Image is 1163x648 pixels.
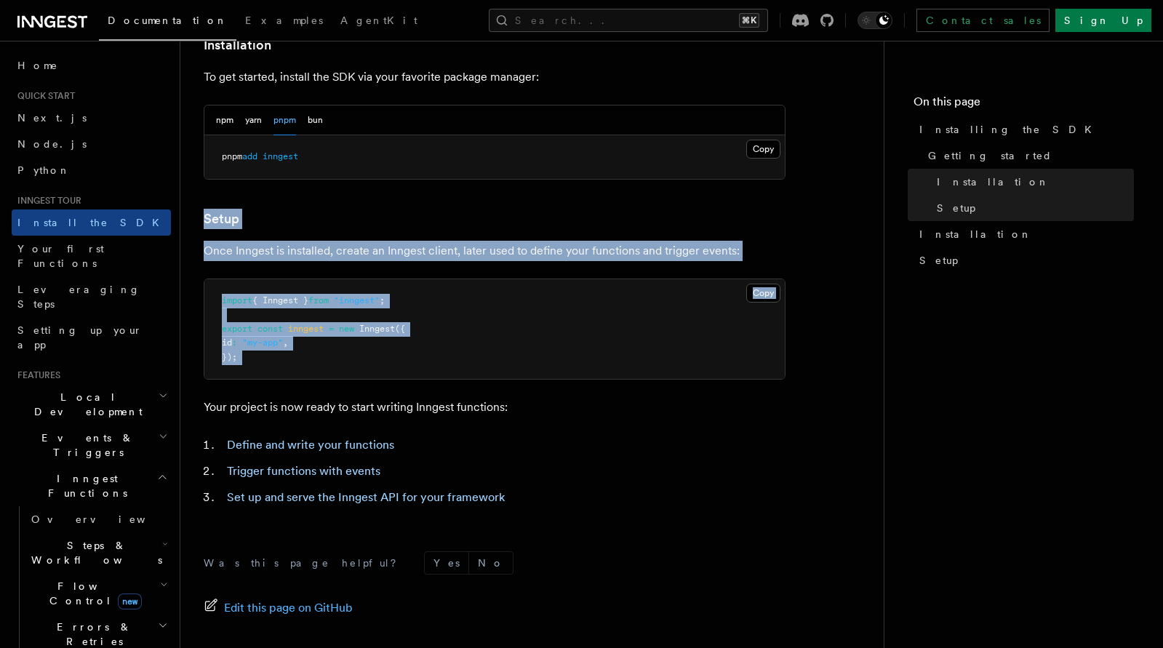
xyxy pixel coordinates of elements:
[919,122,1100,137] span: Installing the SDK
[12,369,60,381] span: Features
[922,143,1134,169] a: Getting started
[914,247,1134,273] a: Setup
[252,295,308,305] span: { Inngest }
[12,465,171,506] button: Inngest Functions
[858,12,892,29] button: Toggle dark mode
[245,105,262,135] button: yarn
[12,209,171,236] a: Install the SDK
[17,217,168,228] span: Install the SDK
[25,579,160,608] span: Flow Control
[339,324,354,334] span: new
[12,471,157,500] span: Inngest Functions
[395,324,405,334] span: ({
[242,337,283,348] span: "my-app"
[273,105,296,135] button: pnpm
[227,438,394,452] a: Define and write your functions
[359,324,395,334] span: Inngest
[17,243,104,269] span: Your first Functions
[17,58,58,73] span: Home
[1055,9,1151,32] a: Sign Up
[12,276,171,317] a: Leveraging Steps
[12,105,171,131] a: Next.js
[204,209,239,229] a: Setup
[928,148,1052,163] span: Getting started
[288,324,324,334] span: inngest
[17,164,71,176] span: Python
[12,425,171,465] button: Events & Triggers
[12,52,171,79] a: Home
[222,324,252,334] span: export
[12,157,171,183] a: Python
[222,352,237,362] span: });
[204,35,271,55] a: Installation
[222,151,242,161] span: pnpm
[12,317,171,358] a: Setting up your app
[31,513,181,525] span: Overview
[224,598,353,618] span: Edit this page on GitHub
[227,490,505,504] a: Set up and serve the Inngest API for your framework
[469,552,513,574] button: No
[204,556,407,570] p: Was this page helpful?
[334,295,380,305] span: "inngest"
[12,236,171,276] a: Your first Functions
[332,4,426,39] a: AgentKit
[232,337,237,348] span: :
[937,201,975,215] span: Setup
[25,538,162,567] span: Steps & Workflows
[489,9,768,32] button: Search...⌘K
[242,151,257,161] span: add
[931,195,1134,221] a: Setup
[25,532,171,573] button: Steps & Workflows
[308,105,323,135] button: bun
[308,295,329,305] span: from
[204,241,786,261] p: Once Inngest is installed, create an Inngest client, later used to define your functions and trig...
[17,112,87,124] span: Next.js
[914,93,1134,116] h4: On this page
[245,15,323,26] span: Examples
[746,284,780,303] button: Copy
[204,397,786,417] p: Your project is now ready to start writing Inngest functions:
[25,506,171,532] a: Overview
[25,573,171,614] button: Flow Controlnew
[919,227,1032,241] span: Installation
[204,67,786,87] p: To get started, install the SDK via your favorite package manager:
[12,131,171,157] a: Node.js
[283,337,288,348] span: ,
[425,552,468,574] button: Yes
[216,105,233,135] button: npm
[746,140,780,159] button: Copy
[99,4,236,41] a: Documentation
[12,390,159,419] span: Local Development
[914,221,1134,247] a: Installation
[12,90,75,102] span: Quick start
[931,169,1134,195] a: Installation
[108,15,228,26] span: Documentation
[919,253,958,268] span: Setup
[914,116,1134,143] a: Installing the SDK
[329,324,334,334] span: =
[916,9,1050,32] a: Contact sales
[12,384,171,425] button: Local Development
[937,175,1050,189] span: Installation
[236,4,332,39] a: Examples
[257,324,283,334] span: const
[222,295,252,305] span: import
[204,598,353,618] a: Edit this page on GitHub
[17,284,140,310] span: Leveraging Steps
[263,151,298,161] span: inngest
[118,593,142,609] span: new
[17,324,143,351] span: Setting up your app
[12,195,81,207] span: Inngest tour
[227,464,380,478] a: Trigger functions with events
[739,13,759,28] kbd: ⌘K
[222,337,232,348] span: id
[340,15,417,26] span: AgentKit
[380,295,385,305] span: ;
[12,431,159,460] span: Events & Triggers
[17,138,87,150] span: Node.js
